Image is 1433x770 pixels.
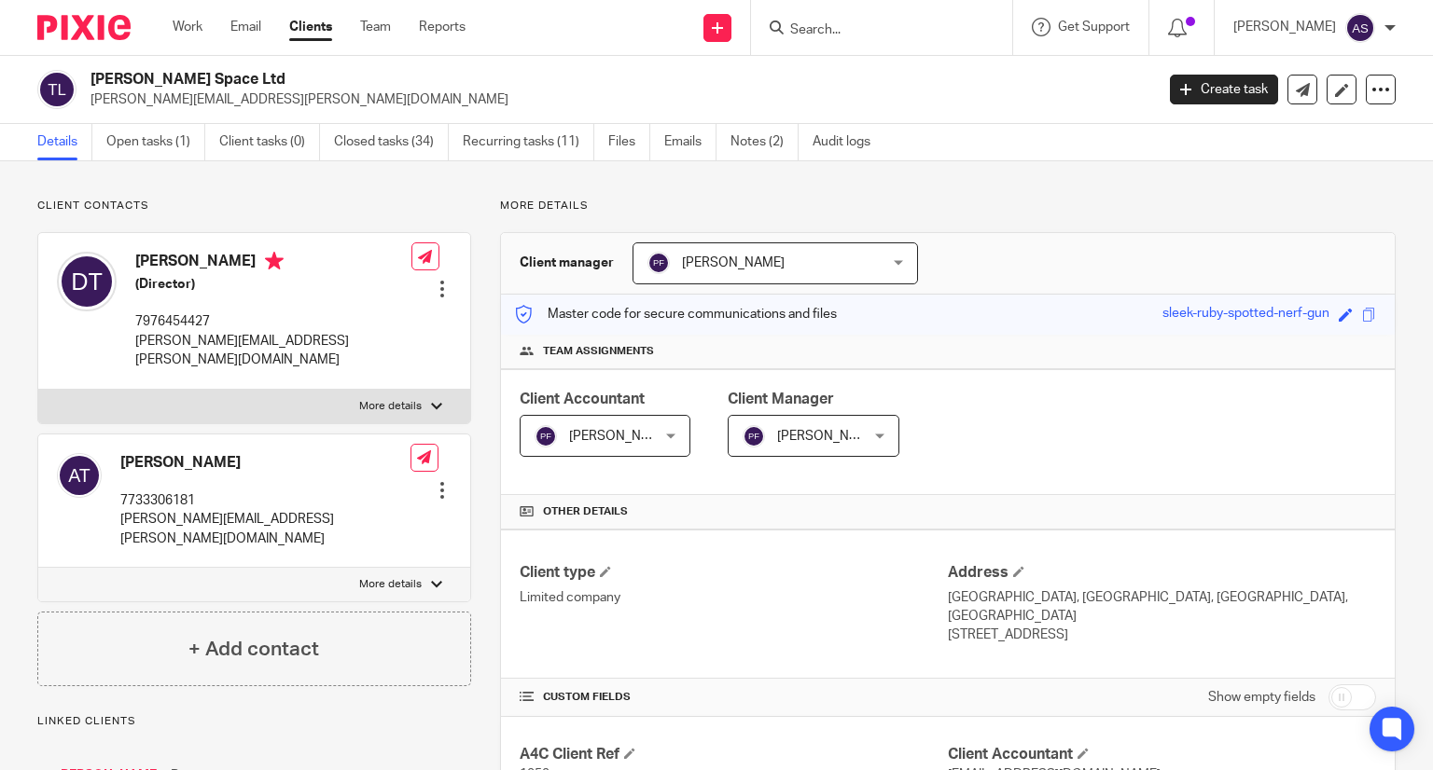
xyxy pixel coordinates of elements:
[520,563,948,583] h4: Client type
[520,745,948,764] h4: A4C Client Ref
[728,392,834,406] span: Client Manager
[120,510,410,548] p: [PERSON_NAME][EMAIL_ADDRESS][PERSON_NAME][DOMAIN_NAME]
[515,305,837,323] p: Master code for secure communications and files
[90,90,1142,109] p: [PERSON_NAME][EMAIL_ADDRESS][PERSON_NAME][DOMAIN_NAME]
[535,425,557,447] img: svg%3E
[37,15,131,40] img: Pixie
[777,430,880,443] span: [PERSON_NAME]
[1162,304,1329,325] div: sleek-ruby-spotted-nerf-gun
[948,588,1376,626] p: [GEOGRAPHIC_DATA], [GEOGRAPHIC_DATA], [GEOGRAPHIC_DATA], [GEOGRAPHIC_DATA]
[520,690,948,705] h4: CUSTOM FIELDS
[135,275,411,294] h5: (Director)
[569,430,672,443] span: [PERSON_NAME]
[188,635,319,664] h4: + Add contact
[647,252,670,274] img: svg%3E
[359,577,422,592] p: More details
[543,504,628,519] span: Other details
[520,588,948,607] p: Limited company
[682,256,785,269] span: [PERSON_NAME]
[173,18,202,36] a: Work
[743,425,765,447] img: svg%3E
[120,491,410,510] p: 7733306181
[120,453,410,473] h4: [PERSON_NAME]
[135,252,411,275] h4: [PERSON_NAME]
[106,124,205,160] a: Open tasks (1)
[520,254,614,272] h3: Client manager
[230,18,261,36] a: Email
[1170,75,1278,104] a: Create task
[948,563,1376,583] h4: Address
[1345,13,1375,43] img: svg%3E
[948,626,1376,644] p: [STREET_ADDRESS]
[265,252,284,270] i: Primary
[37,199,471,213] p: Client contacts
[788,22,956,39] input: Search
[520,392,645,406] span: Client Accountant
[1208,688,1315,707] label: Show empty fields
[730,124,799,160] a: Notes (2)
[664,124,716,160] a: Emails
[57,252,117,311] img: svg%3E
[500,199,1396,213] p: More details
[37,714,471,729] p: Linked clients
[948,745,1376,764] h4: Client Accountant
[37,70,77,109] img: svg%3E
[608,124,650,160] a: Files
[543,344,654,359] span: Team assignments
[135,312,411,331] p: 7976454427
[135,332,411,370] p: [PERSON_NAME][EMAIL_ADDRESS][PERSON_NAME][DOMAIN_NAME]
[360,18,391,36] a: Team
[813,124,884,160] a: Audit logs
[289,18,332,36] a: Clients
[37,124,92,160] a: Details
[57,453,102,498] img: svg%3E
[1058,21,1130,34] span: Get Support
[419,18,466,36] a: Reports
[463,124,594,160] a: Recurring tasks (11)
[219,124,320,160] a: Client tasks (0)
[359,399,422,414] p: More details
[334,124,449,160] a: Closed tasks (34)
[1233,18,1336,36] p: [PERSON_NAME]
[90,70,932,89] h2: [PERSON_NAME] Space Ltd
